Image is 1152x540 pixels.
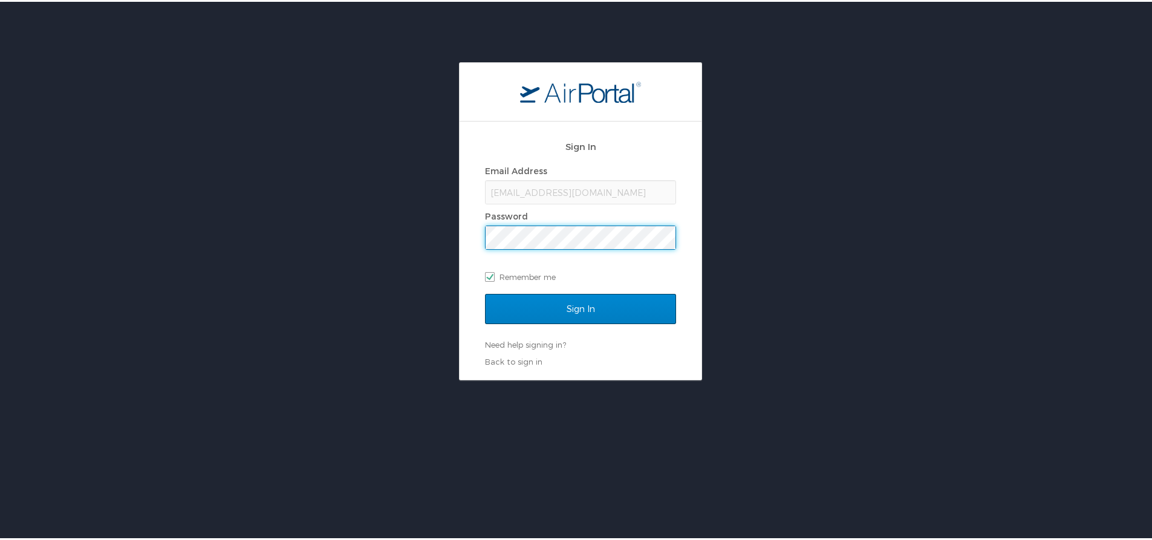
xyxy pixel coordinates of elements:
[485,164,547,174] label: Email Address
[485,355,542,365] a: Back to sign in
[485,338,566,348] a: Need help signing in?
[485,209,528,220] label: Password
[485,266,676,284] label: Remember me
[485,138,676,152] h2: Sign In
[520,79,641,101] img: logo
[485,292,676,322] input: Sign In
